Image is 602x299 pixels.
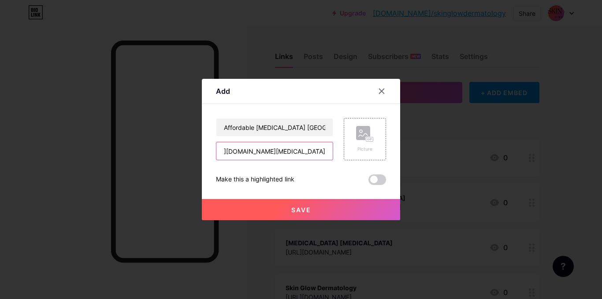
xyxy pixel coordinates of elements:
[291,206,311,214] span: Save
[202,199,400,220] button: Save
[216,174,294,185] div: Make this a highlighted link
[216,86,230,96] div: Add
[216,118,333,136] input: Title
[216,142,333,160] input: URL
[356,146,374,152] div: Picture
